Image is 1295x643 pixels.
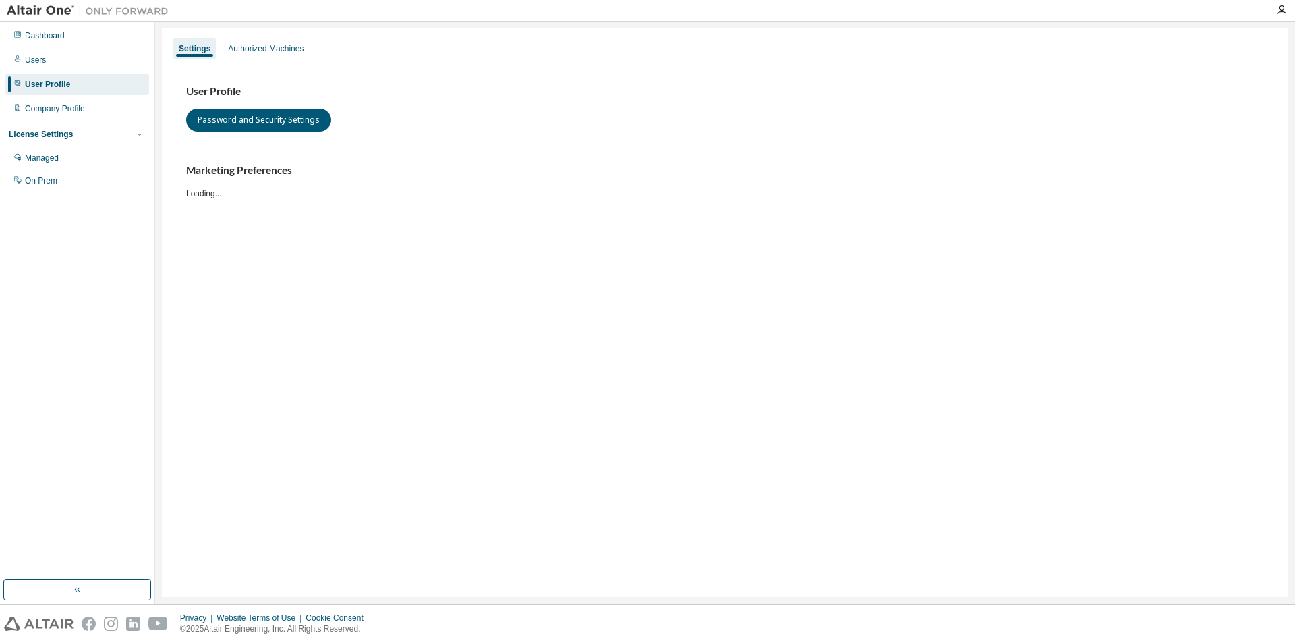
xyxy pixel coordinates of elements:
div: Privacy [180,613,217,623]
div: Website Terms of Use [217,613,306,623]
p: © 2025 Altair Engineering, Inc. All Rights Reserved. [180,623,372,635]
img: youtube.svg [148,617,168,631]
h3: Marketing Preferences [186,164,1264,177]
div: User Profile [25,79,70,90]
div: Cookie Consent [306,613,371,623]
img: linkedin.svg [126,617,140,631]
div: On Prem [25,175,57,186]
div: Settings [179,43,210,54]
h3: User Profile [186,85,1264,99]
div: Dashboard [25,30,65,41]
div: Authorized Machines [228,43,304,54]
div: License Settings [9,129,73,140]
div: Managed [25,152,59,163]
button: Password and Security Settings [186,109,331,132]
div: Users [25,55,46,65]
img: Altair One [7,4,175,18]
img: instagram.svg [104,617,118,631]
div: Loading... [186,164,1264,198]
img: facebook.svg [82,617,96,631]
div: Company Profile [25,103,85,114]
img: altair_logo.svg [4,617,74,631]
